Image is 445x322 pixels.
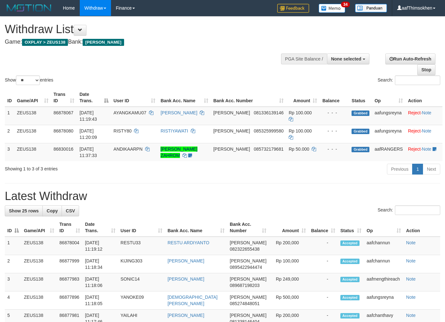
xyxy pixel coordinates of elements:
span: [PERSON_NAME] [83,39,124,46]
span: Copy 085732179681 to clipboard [254,147,284,152]
span: [DATE] 11:20:09 [79,128,97,140]
td: RESTU33 [118,237,165,255]
button: None selected [327,54,369,64]
input: Search: [395,205,440,215]
span: 86878080 [54,128,73,133]
span: Copy 0895422944474 to clipboard [230,265,262,270]
td: SONIC14 [118,273,165,291]
span: [PERSON_NAME] [230,276,266,282]
span: Grabbed [352,129,369,134]
td: 86878004 [57,237,82,255]
span: [PERSON_NAME] [230,240,266,245]
div: - - - [322,146,346,152]
span: Accepted [340,295,360,300]
a: Note [406,295,416,300]
span: [PERSON_NAME] [213,128,250,133]
div: PGA Site Balance / [281,54,327,64]
td: Rp 249,000 [269,273,308,291]
span: Copy 082322655438 to clipboard [230,247,259,252]
a: Note [406,240,416,245]
td: aafungsreyna [372,125,405,143]
span: Accepted [340,240,360,246]
a: Reject [408,128,421,133]
a: Note [406,258,416,263]
a: Previous [387,164,412,175]
td: - [308,237,338,255]
th: User ID: activate to sort column ascending [111,89,158,107]
th: Game/API: activate to sort column ascending [14,89,51,107]
th: Bank Acc. Number: activate to sort column ascending [227,218,269,237]
td: 2 [5,255,21,273]
span: Copy 081336139146 to clipboard [254,110,284,115]
a: Reject [408,147,421,152]
span: Rp 100.000 [289,128,312,133]
a: Run Auto-Refresh [385,54,435,64]
h1: Withdraw List [5,23,290,36]
span: ANDIKAARPN [114,147,143,152]
span: Copy 089687198203 to clipboard [230,283,259,288]
a: Copy [42,205,62,216]
a: Reject [408,110,421,115]
span: Copy 085325999580 to clipboard [254,128,284,133]
td: 4 [5,291,21,310]
span: Rp 100.000 [289,110,312,115]
th: Trans ID: activate to sort column ascending [57,218,82,237]
td: [DATE] 11:18:34 [83,255,118,273]
span: [PERSON_NAME] [230,295,266,300]
span: Accepted [340,313,360,318]
td: 3 [5,273,21,291]
a: RESTU ARDIYANTO [167,240,209,245]
span: [DATE] 11:37:33 [79,147,97,158]
a: 1 [412,164,423,175]
select: Showentries [16,75,40,85]
th: Balance: activate to sort column ascending [308,218,338,237]
label: Search: [378,75,440,85]
td: · [405,107,442,125]
a: Note [406,313,416,318]
a: Show 25 rows [5,205,43,216]
td: aafmengthireach [364,273,404,291]
td: aafchannun [364,237,404,255]
td: aafungsreyna [372,107,405,125]
th: Game/API: activate to sort column ascending [21,218,57,237]
th: Status [349,89,372,107]
td: - [308,255,338,273]
th: Bank Acc. Name: activate to sort column ascending [165,218,227,237]
td: aafRANGERS [372,143,405,161]
td: [DATE] 11:18:05 [83,291,118,310]
td: ZEUS138 [14,125,51,143]
td: ZEUS138 [14,143,51,161]
span: Accepted [340,277,360,282]
span: RISTY80 [114,128,132,133]
th: Op: activate to sort column ascending [372,89,405,107]
span: Grabbed [352,147,369,152]
td: ZEUS138 [21,273,57,291]
span: 86878067 [54,110,73,115]
th: Action [405,89,442,107]
a: CSV [62,205,79,216]
td: · [405,125,442,143]
div: - - - [322,110,346,116]
th: Status: activate to sort column ascending [338,218,364,237]
th: Trans ID: activate to sort column ascending [51,89,77,107]
td: ZEUS138 [21,255,57,273]
a: [PERSON_NAME] [167,258,204,263]
td: - [308,291,338,310]
td: Rp 100,000 [269,255,308,273]
span: Accepted [340,259,360,264]
img: MOTION_logo.png [5,3,53,13]
input: Search: [395,75,440,85]
th: Amount: activate to sort column ascending [269,218,308,237]
td: [DATE] 11:18:06 [83,273,118,291]
span: Copy 085274848051 to clipboard [230,301,259,306]
span: None selected [331,56,361,61]
th: ID [5,89,14,107]
a: Next [423,164,440,175]
div: - - - [322,128,346,134]
td: KIJING303 [118,255,165,273]
td: Rp 500,000 [269,291,308,310]
span: 34 [341,2,350,7]
a: [PERSON_NAME] [160,110,197,115]
td: 3 [5,143,14,161]
a: Note [406,276,416,282]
